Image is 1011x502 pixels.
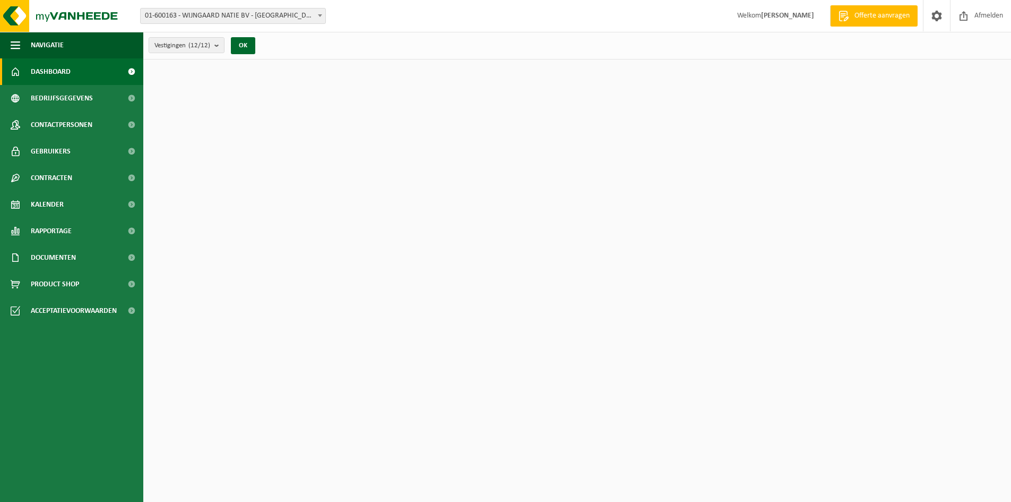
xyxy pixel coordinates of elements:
span: Contactpersonen [31,112,92,138]
span: Dashboard [31,58,71,85]
span: 01-600163 - WIJNGAARD NATIE BV - ANTWERPEN [141,8,325,23]
count: (12/12) [188,42,210,49]
span: Vestigingen [154,38,210,54]
button: Vestigingen(12/12) [149,37,224,53]
button: OK [231,37,255,54]
span: Bedrijfsgegevens [31,85,93,112]
span: Contracten [31,165,72,191]
span: Rapportage [31,218,72,244]
span: Offerte aanvragen [852,11,912,21]
span: Product Shop [31,271,79,297]
span: Gebruikers [31,138,71,165]
span: Navigatie [31,32,64,58]
span: Kalender [31,191,64,218]
a: Offerte aanvragen [830,5,918,27]
span: Documenten [31,244,76,271]
strong: [PERSON_NAME] [761,12,814,20]
span: Acceptatievoorwaarden [31,297,117,324]
span: 01-600163 - WIJNGAARD NATIE BV - ANTWERPEN [140,8,326,24]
